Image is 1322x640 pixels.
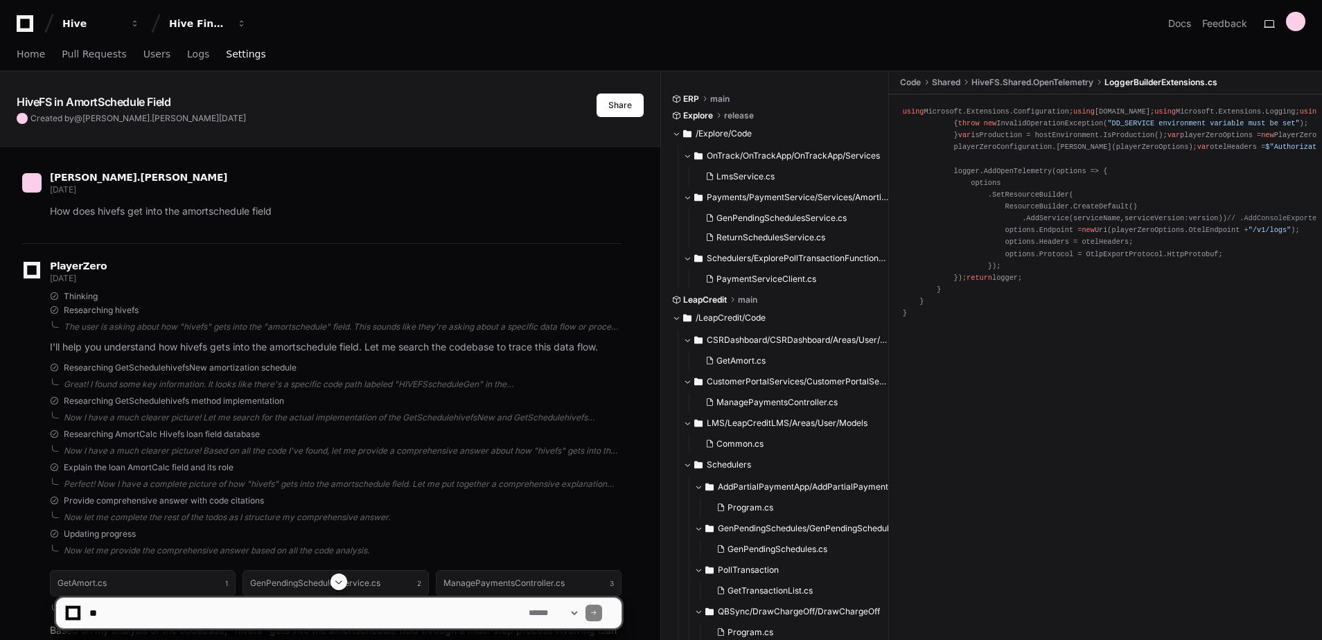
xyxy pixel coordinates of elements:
[694,189,703,206] svg: Directory
[64,445,622,456] div: Now I have a much clearer picture! Based on all the code I've found, let me provide a comprehensi...
[694,415,703,432] svg: Directory
[711,540,892,559] button: GenPendingSchedules.cs
[1167,131,1180,139] span: var
[694,332,703,348] svg: Directory
[694,517,901,540] button: GenPendingSchedules/GenPendingSchedules
[64,362,297,373] span: Researching GetSchedulehivefsNew amortization schedule
[718,481,901,492] span: AddPartialPaymentApp/AddPartialPaymentApp
[707,376,890,387] span: CustomerPortalServices/CustomerPortalServices/Controllers
[967,274,992,282] span: return
[694,559,901,581] button: PollTransaction
[984,119,996,127] span: new
[64,395,284,407] span: Researching GetSchedulehivefs method implementation
[164,11,252,36] button: Hive Financial Systems
[716,232,825,243] span: ReturnSchedulesService.cs
[64,479,622,490] div: Perfect! Now I have a complete picture of how "hivefs" gets into the amortschedule field. Let me ...
[711,498,892,517] button: Program.cs
[64,512,622,523] div: Now let me complete the rest of the todos as I structure my comprehensive answer.
[1104,77,1217,88] span: LoggerBuilderExtensions.cs
[700,393,881,412] button: ManagePaymentsController.cs
[169,17,229,30] div: Hive Financial Systems
[17,39,45,71] a: Home
[243,570,428,596] button: GenPendingSchedulesService.cs2
[1249,226,1292,234] span: "/v1/logs"
[50,339,622,355] p: I'll help you understand how hivefs gets into the amortschedule field. Let me search the codebase...
[683,329,890,351] button: CSRDashboard/CSRDashboard/Areas/User/Models
[1073,107,1095,116] span: using
[718,565,779,576] span: PollTransaction
[707,192,890,203] span: Payments/PaymentService/Services/Amortization/Legacy
[64,412,622,423] div: Now I have a much clearer picture! Let me search for the actual implementation of the GetSchedule...
[707,150,880,161] span: OnTrack/OnTrackApp/OnTrackApp/Services
[707,253,890,264] span: Schedulers/ExplorePollTransactionFunctionApp/ExplorePollTransactionFunctionApp/Services
[64,495,264,506] span: Provide comprehensive answer with code citations
[716,397,838,408] span: ManagePaymentsController.cs
[62,50,126,58] span: Pull Requests
[707,418,867,429] span: LMS/LeapCreditLMS/Areas/User/Models
[62,17,122,30] div: Hive
[187,39,209,71] a: Logs
[57,11,146,36] button: Hive
[700,434,881,454] button: Common.cs
[971,77,1093,88] span: HiveFS.Shared.OpenTelemetry
[958,131,971,139] span: var
[707,335,890,346] span: CSRDashboard/CSRDashboard/Areas/User/Models
[958,119,980,127] span: throw
[900,77,921,88] span: Code
[50,570,236,596] button: GetAmort.cs1
[694,148,703,164] svg: Directory
[1082,226,1094,234] span: new
[683,247,890,269] button: Schedulers/ExplorePollTransactionFunctionApp/ExplorePollTransactionFunctionApp/Services
[683,94,699,105] span: ERP
[683,145,890,167] button: OnTrack/OnTrackApp/OnTrackApp/Services
[50,204,622,220] p: How does hivefs get into the amortschedule field
[694,250,703,267] svg: Directory
[50,184,76,195] span: [DATE]
[30,113,246,124] span: Created by
[683,310,691,326] svg: Directory
[696,128,752,139] span: /Explore/Code
[700,228,881,247] button: ReturnSchedulesService.cs
[718,523,898,534] span: GenPendingSchedules/GenPendingSchedules
[62,39,126,71] a: Pull Requests
[705,479,714,495] svg: Directory
[64,305,139,316] span: Researching hivefs
[1154,107,1176,116] span: using
[696,312,766,323] span: /LeapCredit/Code
[64,379,622,390] div: Great! I found some key information. It looks like there's a specific code path labeled "HIVEFSsc...
[1197,143,1210,151] span: var
[50,262,107,270] span: PlayerZero
[716,274,816,285] span: PaymentServiceClient.cs
[694,373,703,390] svg: Directory
[1202,17,1247,30] button: Feedback
[716,438,764,450] span: Common.cs
[64,462,233,473] span: Explain the loan AmortCalc field and its role
[683,110,713,121] span: Explore
[700,167,881,186] button: LmsService.cs
[50,273,76,283] span: [DATE]
[728,544,827,555] span: GenPendingSchedules.cs
[700,351,881,371] button: GetAmort.cs
[694,456,703,473] svg: Directory
[903,107,924,116] span: using
[683,294,727,305] span: LeapCredit
[143,50,170,58] span: Users
[724,110,754,121] span: release
[700,269,881,289] button: PaymentServiceClient.cs
[716,171,775,182] span: LmsService.cs
[716,213,847,224] span: GenPendingSchedulesService.cs
[64,321,622,332] div: The user is asking about how "hivefs" gets into the "amortschedule" field. This sounds like they'...
[1107,119,1299,127] span: "DD_SERVICE environment variable must be set"
[64,291,98,302] span: Thinking
[710,94,730,105] span: main
[226,50,265,58] span: Settings
[17,50,45,58] span: Home
[694,476,901,498] button: AddPartialPaymentApp/AddPartialPaymentApp
[64,545,622,556] div: Now let me provide the comprehensive answer based on all the code analysis.
[683,125,691,142] svg: Directory
[82,113,219,123] span: [PERSON_NAME].[PERSON_NAME]
[728,502,773,513] span: Program.cs
[143,39,170,71] a: Users
[187,50,209,58] span: Logs
[683,454,890,476] button: Schedulers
